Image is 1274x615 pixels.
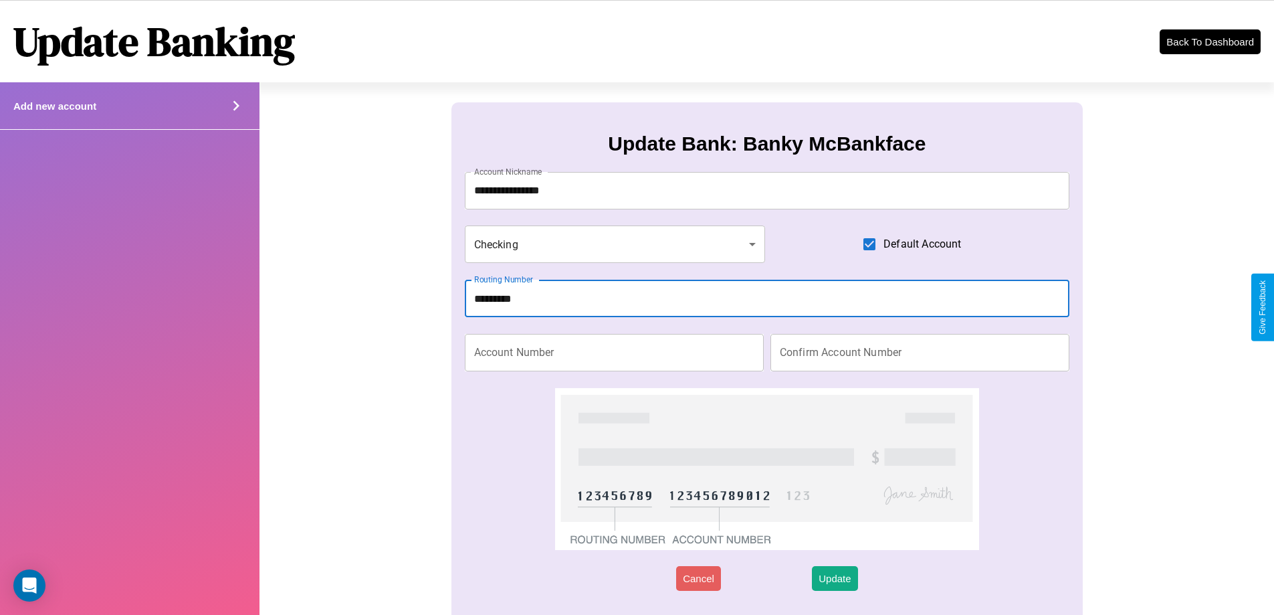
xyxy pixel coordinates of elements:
h3: Update Bank: Banky McBankface [608,133,926,155]
button: Back To Dashboard [1160,29,1261,54]
button: Cancel [676,566,721,591]
label: Routing Number [474,274,533,285]
h4: Add new account [13,100,96,112]
div: Open Intercom Messenger [13,569,45,602]
div: Give Feedback [1258,280,1267,335]
label: Account Nickname [474,166,542,177]
img: check [555,388,978,550]
button: Update [812,566,857,591]
span: Default Account [883,236,961,252]
div: Checking [465,226,766,263]
h1: Update Banking [13,14,295,69]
